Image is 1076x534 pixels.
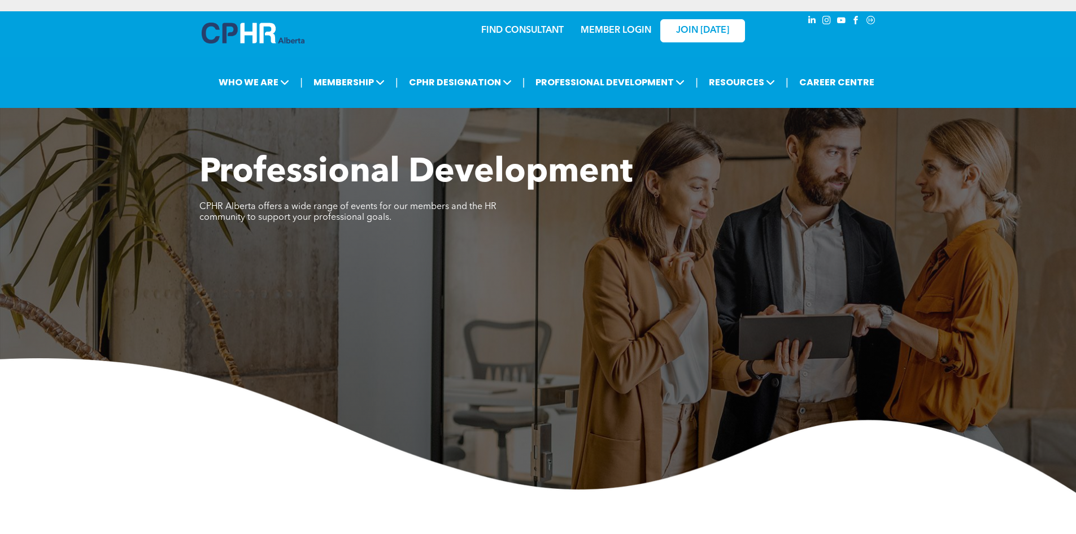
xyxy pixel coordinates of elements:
[705,72,778,93] span: RESOURCES
[865,14,877,29] a: Social network
[532,72,688,93] span: PROFESSIONAL DEVELOPMENT
[522,71,525,94] li: |
[850,14,862,29] a: facebook
[406,72,515,93] span: CPHR DESIGNATION
[821,14,833,29] a: instagram
[199,202,496,222] span: CPHR Alberta offers a wide range of events for our members and the HR community to support your p...
[481,26,564,35] a: FIND CONSULTANT
[395,71,398,94] li: |
[806,14,818,29] a: linkedin
[202,23,304,44] img: A blue and white logo for cp alberta
[215,72,293,93] span: WHO WE ARE
[300,71,303,94] li: |
[796,72,878,93] a: CAREER CENTRE
[835,14,848,29] a: youtube
[660,19,745,42] a: JOIN [DATE]
[581,26,651,35] a: MEMBER LOGIN
[786,71,789,94] li: |
[199,156,633,190] span: Professional Development
[310,72,388,93] span: MEMBERSHIP
[695,71,698,94] li: |
[676,25,729,36] span: JOIN [DATE]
